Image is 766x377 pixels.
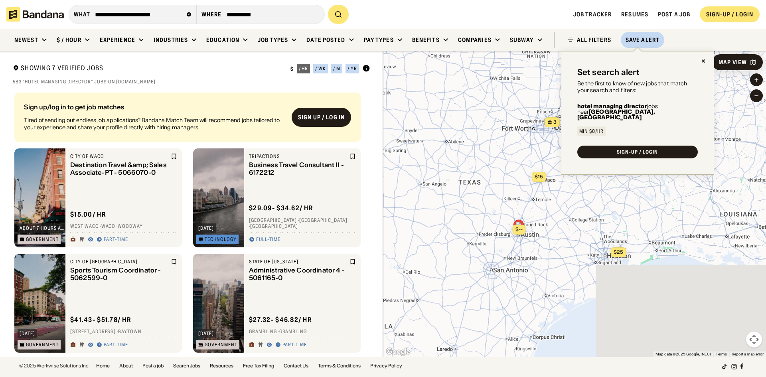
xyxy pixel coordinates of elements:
[658,11,690,18] a: Post a job
[70,266,169,282] div: Sports Tourism Coordinator - 5062599-0
[746,332,762,347] button: Map camera controls
[210,363,233,368] a: Resources
[249,329,356,335] div: Grambling · Grambling
[154,36,188,43] div: Industries
[70,161,169,176] div: Destination Travel &amp; Sales Associate-PT - 5066070-0
[13,79,370,85] div: 583 "Hotel Managing Director" jobs on [DOMAIN_NAME]
[333,66,340,71] div: / m
[6,7,64,22] img: Bandana logotype
[142,363,164,368] a: Post a job
[74,11,90,18] div: what
[579,129,604,134] div: Min $0/hr
[577,80,698,94] div: Be the first to know of new jobs that match your search and filters:
[206,36,239,43] div: Education
[510,36,534,43] div: Subway
[13,89,370,357] div: grid
[19,363,90,368] div: © 2025 Workwise Solutions Inc.
[198,331,214,336] div: [DATE]
[13,64,284,74] div: Showing 7 Verified Jobs
[20,331,35,336] div: [DATE]
[70,316,131,324] div: $ 41.43 - $51.78 / hr
[249,204,313,212] div: $ 29.09 - $34.62 / hr
[249,153,348,160] div: TripActions
[412,36,440,43] div: Benefits
[249,161,348,176] div: Business Travel Consultant II - 6172212
[290,66,294,72] div: $
[70,329,177,335] div: [STREET_ADDRESS] · Baytown
[173,363,200,368] a: Search Jobs
[370,363,402,368] a: Privacy Policy
[298,114,345,121] div: Sign up / Log in
[26,237,59,242] div: Government
[201,11,222,18] div: Where
[385,347,411,357] img: Google
[26,342,59,347] div: Government
[458,36,492,43] div: Companies
[732,352,764,356] a: Report a map error
[96,363,110,368] a: Home
[347,66,357,71] div: / yr
[20,226,66,231] div: about 7 hours ago
[535,174,543,180] span: $15
[706,11,753,18] div: SIGN-UP / LOGIN
[249,217,356,229] div: [GEOGRAPHIC_DATA] · [GEOGRAPHIC_DATA] · [GEOGRAPHIC_DATA]
[249,266,348,282] div: Administrative Coordinator 4 - 5061165-0
[104,237,128,243] div: Part-time
[24,104,285,116] div: Sign up/log in to get job matches
[716,352,727,356] a: Terms (opens in new tab)
[515,226,523,232] span: $--
[577,67,640,77] div: Set search alert
[315,66,326,71] div: / wk
[104,342,128,348] div: Part-time
[119,363,133,368] a: About
[70,259,169,265] div: City of [GEOGRAPHIC_DATA]
[364,36,394,43] div: Pay Types
[306,36,345,43] div: Date Posted
[553,119,557,126] span: 3
[577,37,611,43] div: ALL FILTERS
[284,363,308,368] a: Contact Us
[198,226,214,231] div: [DATE]
[614,249,623,255] span: $25
[719,59,747,65] div: Map View
[249,259,348,265] div: State of [US_STATE]
[24,116,285,131] div: Tired of sending out endless job applications? Bandana Match Team will recommend jobs tailored to...
[655,352,711,356] span: Map data ©2025 Google, INEGI
[617,150,657,154] div: SIGN-UP / LOGIN
[258,36,288,43] div: Job Types
[14,36,38,43] div: Newest
[621,11,648,18] a: Resumes
[577,103,647,110] b: hotel managing director
[299,66,308,71] div: / hr
[318,363,361,368] a: Terms & Conditions
[243,363,274,368] a: Free Tax Filing
[70,153,169,160] div: City of Waco
[577,108,655,121] b: [GEOGRAPHIC_DATA], [GEOGRAPHIC_DATA]
[573,11,612,18] a: Job Tracker
[205,342,237,347] div: Government
[70,210,106,219] div: $ 15.00 / hr
[385,347,411,357] a: Open this area in Google Maps (opens a new window)
[577,103,698,120] div: jobs near
[282,342,307,348] div: Part-time
[205,237,237,242] div: Technology
[249,316,312,324] div: $ 27.32 - $46.82 / hr
[57,36,81,43] div: $ / hour
[70,223,177,230] div: West Waco · Waco · Woodway
[626,36,659,43] div: Save Alert
[100,36,135,43] div: Experience
[256,237,280,243] div: Full-time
